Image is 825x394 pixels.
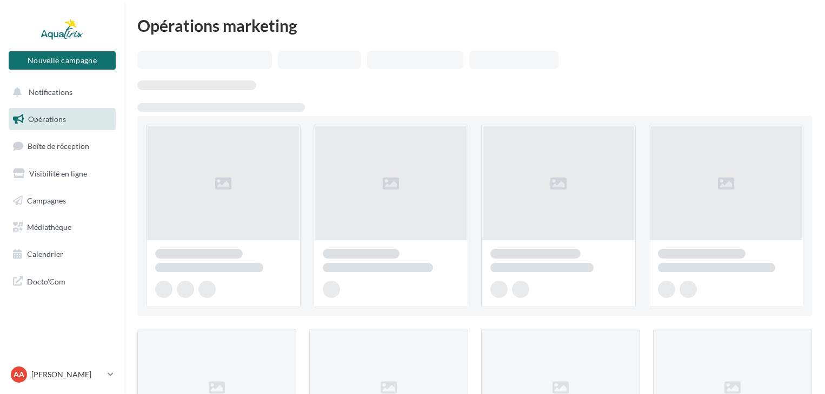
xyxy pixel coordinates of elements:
span: Calendrier [27,249,63,259]
span: Médiathèque [27,222,71,232]
a: Campagnes [6,189,118,212]
a: Docto'Com [6,270,118,293]
p: [PERSON_NAME] [31,369,103,380]
span: Docto'Com [27,274,65,288]
span: Visibilité en ligne [29,169,87,178]
a: Opérations [6,108,118,131]
div: Opérations marketing [137,17,812,33]
button: Nouvelle campagne [9,51,116,70]
span: Boîte de réception [28,141,89,151]
span: AA [14,369,24,380]
a: Médiathèque [6,216,118,239]
button: Notifications [6,81,114,104]
a: Calendrier [6,243,118,266]
span: Notifications [29,87,72,97]
a: Boîte de réception [6,134,118,158]
span: Campagnes [27,195,66,205]
a: AA [PERSON_NAME] [9,364,116,385]
a: Visibilité en ligne [6,162,118,185]
span: Opérations [28,114,66,124]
